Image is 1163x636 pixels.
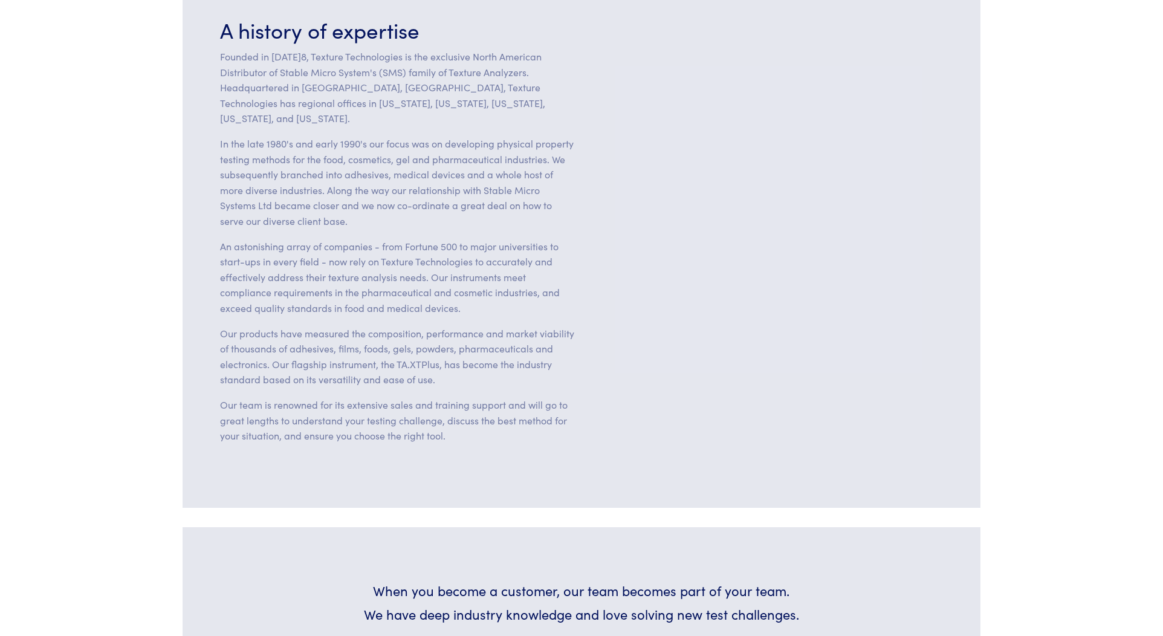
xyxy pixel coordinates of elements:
p: Founded in [DATE]8, Texture Technologies is the exclusive North American Distributor of Stable Mi... [220,49,574,126]
h6: We have deep industry knowledge and love solving new test challenges. [343,605,820,624]
p: Our products have measured the composition, performance and market viability of thousands of adhe... [220,326,574,388]
p: An astonishing array of companies - from Fortune 500 to major universities to start-ups in every ... [220,239,574,316]
h3: A history of expertise [220,15,574,44]
p: In the late 1980's and early 1990's our focus was on developing physical property testing methods... [220,136,574,229]
p: Our team is renowned for its extensive sales and training support and will go to great lengths to... [220,397,574,444]
h6: When you become a customer, our team becomes part of your team. [343,582,820,600]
